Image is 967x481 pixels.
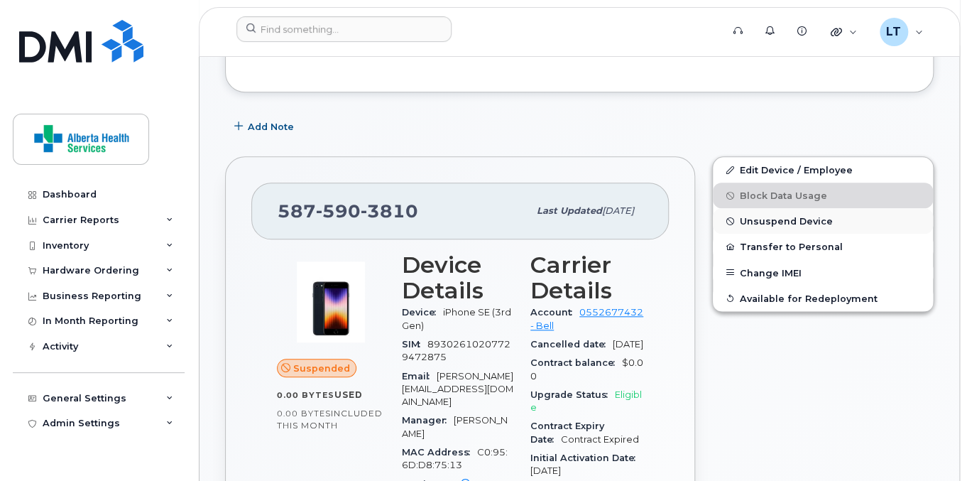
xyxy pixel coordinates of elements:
span: LT [886,23,901,40]
span: SIM [402,339,427,350]
img: image20231002-3703462-1angbar.jpeg [288,259,373,345]
span: [PERSON_NAME] [402,415,508,438]
span: Manager [402,415,454,426]
button: Add Note [225,114,306,139]
button: Available for Redeployment [713,286,933,311]
a: Edit Device / Employee [713,157,933,183]
span: Initial Activation Date [530,453,643,463]
span: 587 [278,200,418,222]
span: 0.00 Bytes [277,390,334,400]
button: Change IMEI [713,260,933,286]
span: Email [402,371,437,382]
span: Device [402,307,443,318]
span: [DATE] [602,205,634,216]
h3: Carrier Details [530,252,643,303]
span: used [334,389,363,400]
button: Transfer to Personal [713,234,933,259]
span: Cancelled date [530,339,613,350]
span: Add Note [248,120,294,134]
span: Suspended [293,362,350,375]
input: Find something... [236,16,452,42]
span: [DATE] [530,465,561,476]
span: included this month [277,408,383,431]
div: Leslie Tshuma [870,18,933,46]
a: 0552677432 - Bell [530,307,643,330]
span: iPhone SE (3rd Gen) [402,307,511,330]
span: Account [530,307,579,318]
button: Unsuspend Device [713,208,933,234]
span: Upgrade Status [530,389,615,400]
span: 3810 [361,200,418,222]
span: Contract Expired [561,434,639,445]
span: MAC Address [402,447,477,458]
span: Available for Redeployment [740,293,878,303]
button: Block Data Usage [713,183,933,208]
span: 0.00 Bytes [277,409,331,418]
h3: Device Details [402,252,513,303]
div: Quicklinks [821,18,867,46]
span: Last updated [537,205,602,216]
span: 590 [316,200,361,222]
span: [DATE] [613,339,643,350]
span: [PERSON_NAME][EMAIL_ADDRESS][DOMAIN_NAME] [402,371,513,408]
span: Unsuspend Device [740,216,833,227]
span: 89302610207729472875 [402,339,510,362]
span: $0.00 [530,357,643,381]
span: Contract Expiry Date [530,421,604,444]
span: Contract balance [530,357,622,368]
